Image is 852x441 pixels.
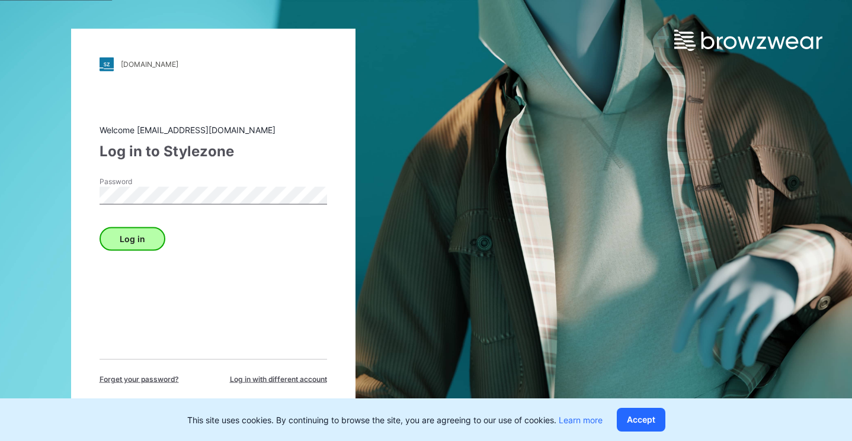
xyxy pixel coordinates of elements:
[100,57,327,71] a: [DOMAIN_NAME]
[617,408,665,432] button: Accept
[674,30,822,51] img: browzwear-logo.e42bd6dac1945053ebaf764b6aa21510.svg
[187,414,603,426] p: This site uses cookies. By continuing to browse the site, you are agreeing to our use of cookies.
[559,415,603,425] a: Learn more
[121,60,178,69] div: [DOMAIN_NAME]
[100,227,165,250] button: Log in
[100,176,182,186] label: Password
[100,374,179,384] span: Forget your password?
[230,374,327,384] span: Log in with different account
[100,140,327,162] div: Log in to Stylezone
[100,57,114,71] img: stylezone-logo.562084cfcfab977791bfbf7441f1a819.svg
[100,123,327,136] div: Welcome [EMAIL_ADDRESS][DOMAIN_NAME]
